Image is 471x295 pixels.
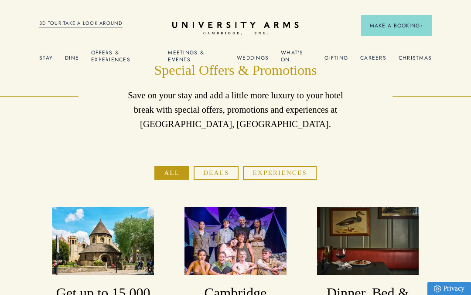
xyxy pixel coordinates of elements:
[194,166,239,180] button: Deals
[237,55,269,66] a: Weddings
[65,55,79,66] a: Dine
[91,50,156,68] a: Offers & Experiences
[154,166,189,180] button: All
[360,55,386,66] a: Careers
[118,88,353,131] p: Save on your stay and add a little more luxury to your hotel break with special offers, promotion...
[324,55,348,66] a: Gifting
[361,15,432,36] button: Make a BookingArrow icon
[39,55,53,66] a: Stay
[317,207,419,275] img: image-a84cd6be42fa7fc105742933f10646be5f14c709-3000x2000-jpg
[52,207,154,275] img: image-a169143ac3192f8fe22129d7686b8569f7c1e8bc-2500x1667-jpg
[39,20,123,27] a: 3D TOUR:TAKE A LOOK AROUND
[434,285,441,292] img: Privacy
[172,22,299,35] a: Home
[370,22,423,30] span: Make a Booking
[427,282,471,295] a: Privacy
[184,207,286,275] img: image-c8454d006a76c629cd640f06d64df91d64b6d178-2880x1180-heif
[243,166,316,180] button: Experiences
[399,55,432,66] a: Christmas
[168,50,225,68] a: Meetings & Events
[281,50,312,68] a: What's On
[118,61,353,80] h1: Special Offers & Promotions
[420,24,423,27] img: Arrow icon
